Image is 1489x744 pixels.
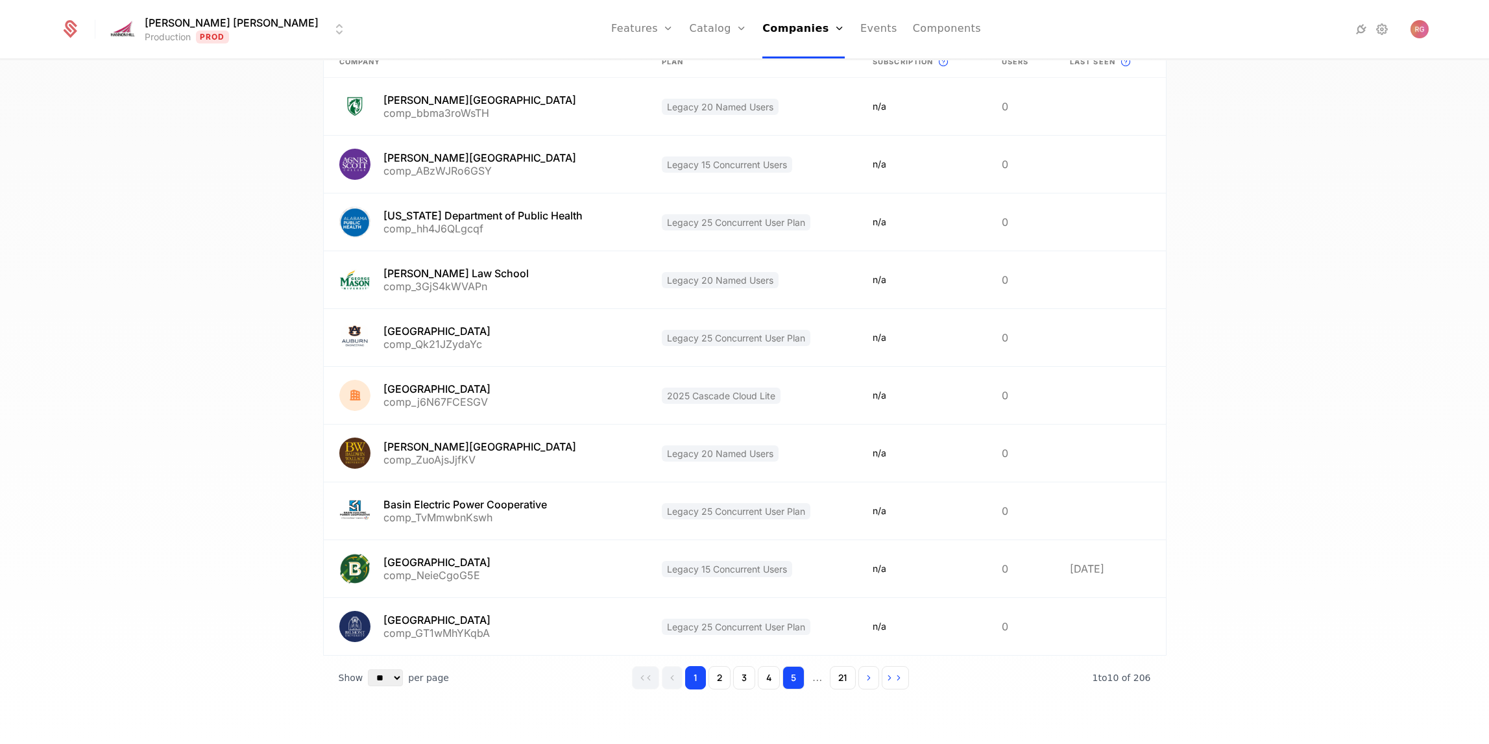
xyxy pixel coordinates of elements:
[111,15,347,43] button: Select environment
[708,666,731,689] button: Go to page 2
[858,666,879,689] button: Go to next page
[662,666,683,689] button: Go to previous page
[632,666,659,689] button: Go to first page
[882,666,909,689] button: Go to last page
[196,31,229,43] span: Prod
[685,666,706,689] button: Go to page 1
[324,46,646,78] th: Company
[873,56,933,68] span: Subscription
[632,666,909,689] div: Page navigation
[1070,56,1115,68] span: Last seen
[646,46,857,78] th: Plan
[1410,20,1429,38] img: Ryan Griffith
[1093,673,1151,683] span: 206
[145,15,319,31] span: [PERSON_NAME] [PERSON_NAME]
[145,31,191,43] div: Production
[733,666,755,689] button: Go to page 3
[107,19,138,39] img: Hannon Hill
[1410,20,1429,38] button: Open user button
[323,656,1167,700] div: Table pagination
[339,671,363,684] span: Show
[1353,21,1369,37] a: Integrations
[1374,21,1390,37] a: Settings
[408,671,449,684] span: per page
[782,666,805,689] button: Go to page 5
[368,669,403,686] select: Select page size
[830,666,856,689] button: Go to page 21
[986,46,1054,78] th: Users
[1093,673,1133,683] span: 1 to 10 of
[807,667,827,688] span: ...
[758,666,780,689] button: Go to page 4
